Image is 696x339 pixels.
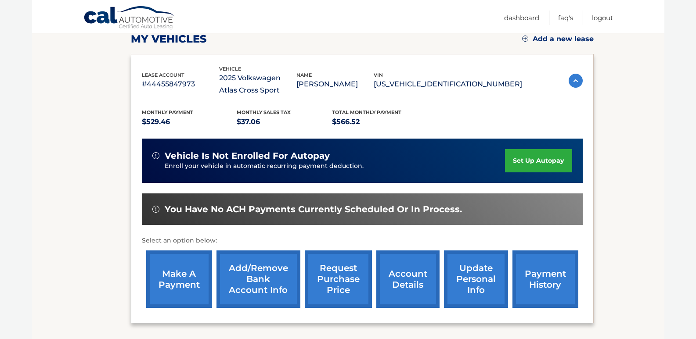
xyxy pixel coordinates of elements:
[142,72,184,78] span: lease account
[216,250,300,308] a: Add/Remove bank account info
[131,32,207,46] h2: my vehicles
[558,11,573,25] a: FAQ's
[146,250,212,308] a: make a payment
[374,72,383,78] span: vin
[142,78,219,90] p: #44455847973
[376,250,440,308] a: account details
[237,116,332,128] p: $37.06
[504,11,539,25] a: Dashboard
[142,109,193,115] span: Monthly Payment
[142,236,583,246] p: Select an option below:
[165,161,505,171] p: Enroll your vehicle in automatic recurring payment deduction.
[83,6,176,31] a: Cal Automotive
[512,250,578,308] a: payment history
[332,116,427,128] p: $566.52
[592,11,613,25] a: Logout
[305,250,372,308] a: request purchase price
[522,36,528,42] img: add.svg
[152,206,159,213] img: alert-white.svg
[165,150,330,161] span: vehicle is not enrolled for autopay
[152,152,159,159] img: alert-white.svg
[296,78,374,90] p: [PERSON_NAME]
[374,78,522,90] p: [US_VEHICLE_IDENTIFICATION_NUMBER]
[444,250,508,308] a: update personal info
[505,149,572,172] a: set up autopay
[237,109,291,115] span: Monthly sales Tax
[569,74,583,88] img: accordion-active.svg
[332,109,401,115] span: Total Monthly Payment
[142,116,237,128] p: $529.46
[165,204,462,215] span: You have no ACH payments currently scheduled or in process.
[296,72,312,78] span: name
[219,66,241,72] span: vehicle
[219,72,296,96] p: 2025 Volkswagen Atlas Cross Sport
[522,35,594,43] a: Add a new lease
